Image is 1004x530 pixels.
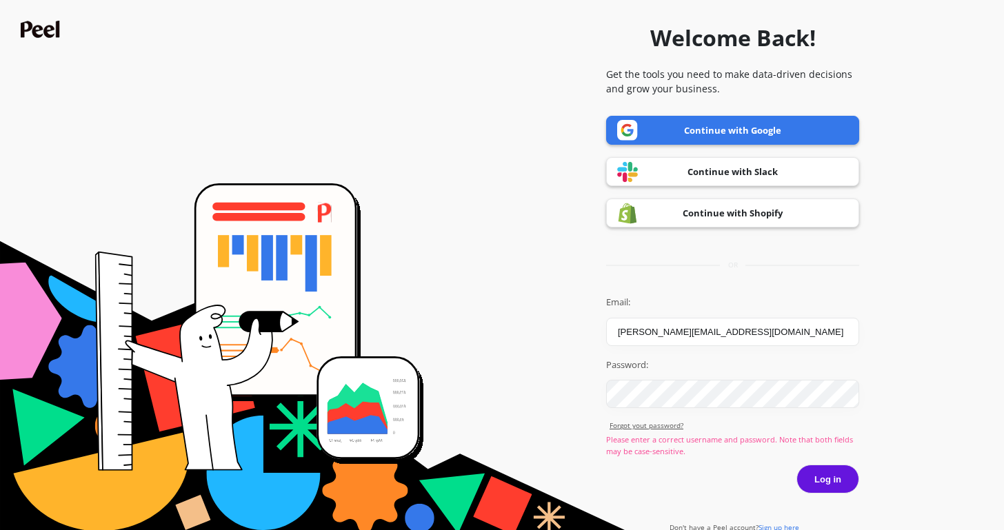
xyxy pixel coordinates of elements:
[617,120,638,141] img: Google logo
[606,358,859,372] label: Password:
[606,116,859,145] a: Continue with Google
[606,318,859,346] input: you@example.com
[21,21,63,38] img: Peel
[617,203,638,224] img: Shopify logo
[617,161,638,183] img: Slack logo
[606,198,859,227] a: Continue with Shopify
[606,434,859,457] p: Please enter a correct username and password. Note that both fields may be case-sensitive.
[796,465,859,493] button: Log in
[650,21,816,54] h1: Welcome Back!
[610,420,859,431] a: Forgot yout password?
[606,296,859,309] label: Email:
[606,260,859,270] div: or
[606,67,859,96] p: Get the tools you need to make data-driven decisions and grow your business.
[606,157,859,186] a: Continue with Slack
